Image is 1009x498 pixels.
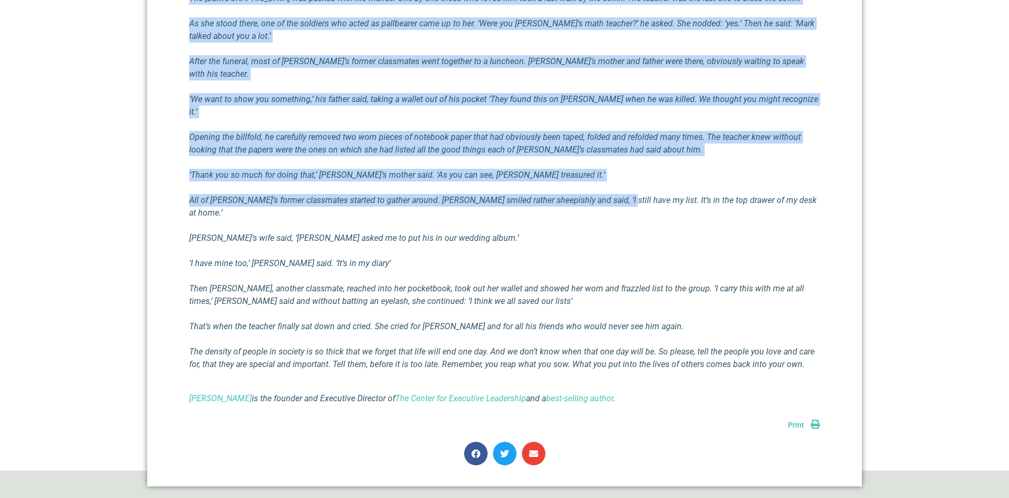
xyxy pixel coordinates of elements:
[189,347,815,369] em: The density of people in society is so thick that we forget that life will end one day. And we do...
[522,442,545,465] div: Share on email
[189,132,801,155] em: Opening the billfold, he carefully removed two worn pieces of notebook paper that had obviously b...
[189,258,390,268] em: ‘I have mine too,’ [PERSON_NAME] said. ‘It’s in my diary’
[493,442,517,465] div: Share on twitter
[189,18,815,41] em: As she stood there, one of the soldiers who acted as pallbearer came up to her. ‘Were you [PERSON...
[189,195,817,218] em: All of [PERSON_NAME]’s former classmates started to gather around. [PERSON_NAME] smiled rather sh...
[189,283,804,306] em: Then [PERSON_NAME], another classmate, reached into her pocketbook, took out her wallet and showe...
[189,393,252,403] a: [PERSON_NAME]
[395,393,526,403] a: The Center for Executive Leadership
[189,233,519,243] em: [PERSON_NAME]’s wife said, ‘[PERSON_NAME] asked me to put his in our wedding album.’
[464,442,488,465] div: Share on facebook
[788,421,804,429] span: Print
[788,421,820,429] a: Print
[189,321,684,331] em: That’s when the teacher finally sat down and cried. She cried for [PERSON_NAME] and for all his f...
[189,393,615,403] i: is the founder and Executive Director of and a .
[189,170,605,180] em: ‘Thank you so much for doing that,’ [PERSON_NAME]’s mother said. ‘As you can see, [PERSON_NAME] t...
[189,94,818,117] em: ‘We want to show you something,’ his father said, taking a wallet out of his pocket ‘They found t...
[189,56,804,79] em: After the funeral, most of [PERSON_NAME]’s former classmates went together to a luncheon. [PERSON...
[546,393,613,403] a: best-selling author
